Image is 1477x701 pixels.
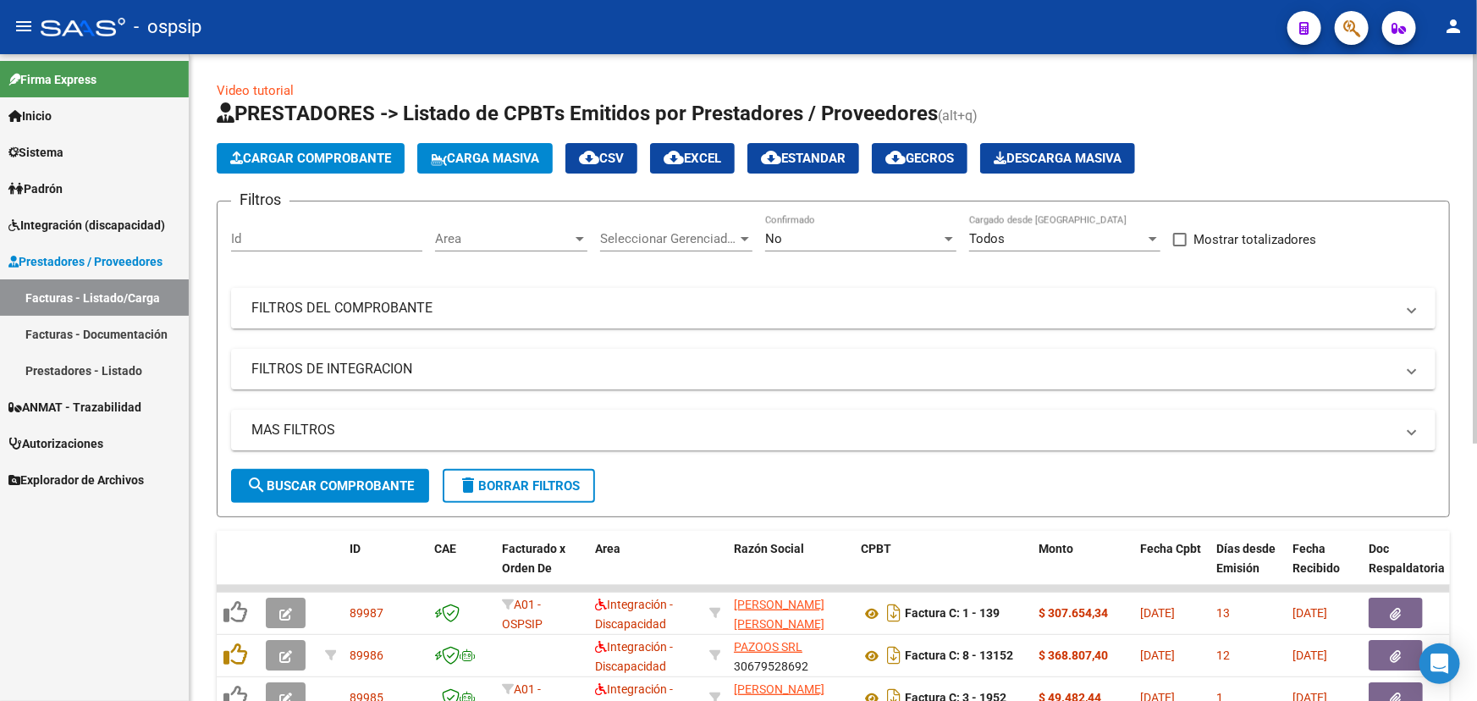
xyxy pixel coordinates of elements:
[231,188,289,212] h3: Filtros
[350,606,383,620] span: 89987
[217,83,294,98] a: Video tutorial
[435,231,572,246] span: Area
[417,143,553,174] button: Carga Masiva
[231,349,1436,389] mat-expansion-panel-header: FILTROS DE INTEGRACION
[565,143,637,174] button: CSV
[14,16,34,36] mat-icon: menu
[1140,606,1175,620] span: [DATE]
[1362,531,1463,605] datatable-header-cell: Doc Respaldatoria
[1369,542,1445,575] span: Doc Respaldatoria
[1039,606,1108,620] strong: $ 307.654,34
[885,151,954,166] span: Gecros
[246,475,267,495] mat-icon: search
[217,102,938,125] span: PRESTADORES -> Listado de CPBTs Emitidos por Prestadores / Proveedores
[8,434,103,453] span: Autorizaciones
[1216,649,1230,662] span: 12
[994,151,1122,166] span: Descarga Masiva
[8,179,63,198] span: Padrón
[1140,542,1201,555] span: Fecha Cpbt
[664,151,721,166] span: EXCEL
[883,642,905,669] i: Descargar documento
[443,469,595,503] button: Borrar Filtros
[1133,531,1210,605] datatable-header-cell: Fecha Cpbt
[1292,649,1327,662] span: [DATE]
[861,542,891,555] span: CPBT
[579,151,624,166] span: CSV
[1216,542,1276,575] span: Días desde Emisión
[458,478,580,494] span: Borrar Filtros
[854,531,1032,605] datatable-header-cell: CPBT
[885,147,906,168] mat-icon: cloud_download
[905,607,1000,621] strong: Factura C: 1 - 139
[251,299,1395,317] mat-panel-title: FILTROS DEL COMPROBANTE
[734,595,847,631] div: 27329605480
[579,147,599,168] mat-icon: cloud_download
[734,638,847,673] div: 30679528692
[650,143,735,174] button: EXCEL
[734,542,804,555] span: Razón Social
[1193,229,1316,250] span: Mostrar totalizadores
[595,598,673,631] span: Integración - Discapacidad
[727,531,854,605] datatable-header-cell: Razón Social
[734,682,824,696] span: [PERSON_NAME]
[905,649,1013,663] strong: Factura C: 8 - 13152
[246,478,414,494] span: Buscar Comprobante
[1216,606,1230,620] span: 13
[230,151,391,166] span: Cargar Comprobante
[231,410,1436,450] mat-expansion-panel-header: MAS FILTROS
[427,531,495,605] datatable-header-cell: CAE
[231,469,429,503] button: Buscar Comprobante
[969,231,1005,246] span: Todos
[1419,643,1460,684] div: Open Intercom Messenger
[664,147,684,168] mat-icon: cloud_download
[872,143,967,174] button: Gecros
[595,542,620,555] span: Area
[231,288,1436,328] mat-expansion-panel-header: FILTROS DEL COMPROBANTE
[502,598,543,631] span: A01 - OSPSIP
[8,252,163,271] span: Prestadores / Proveedores
[1039,542,1073,555] span: Monto
[495,531,588,605] datatable-header-cell: Facturado x Orden De
[1210,531,1286,605] datatable-header-cell: Días desde Emisión
[350,542,361,555] span: ID
[761,147,781,168] mat-icon: cloud_download
[595,640,673,673] span: Integración - Discapacidad
[600,231,737,246] span: Seleccionar Gerenciador
[458,475,478,495] mat-icon: delete
[343,531,427,605] datatable-header-cell: ID
[350,649,383,662] span: 89986
[8,143,63,162] span: Sistema
[134,8,201,46] span: - ospsip
[431,151,539,166] span: Carga Masiva
[734,598,824,631] span: [PERSON_NAME] [PERSON_NAME]
[765,231,782,246] span: No
[1286,531,1362,605] datatable-header-cell: Fecha Recibido
[502,542,565,575] span: Facturado x Orden De
[588,531,703,605] datatable-header-cell: Area
[1443,16,1463,36] mat-icon: person
[8,398,141,417] span: ANMAT - Trazabilidad
[1140,649,1175,662] span: [DATE]
[8,107,52,125] span: Inicio
[8,70,96,89] span: Firma Express
[8,216,165,235] span: Integración (discapacidad)
[938,108,978,124] span: (alt+q)
[251,421,1395,439] mat-panel-title: MAS FILTROS
[1039,649,1108,662] strong: $ 368.807,40
[8,471,144,489] span: Explorador de Archivos
[1032,531,1133,605] datatable-header-cell: Monto
[251,360,1395,378] mat-panel-title: FILTROS DE INTEGRACION
[434,542,456,555] span: CAE
[217,143,405,174] button: Cargar Comprobante
[1292,542,1340,575] span: Fecha Recibido
[883,599,905,626] i: Descargar documento
[734,640,802,654] span: PAZOOS SRL
[747,143,859,174] button: Estandar
[980,143,1135,174] button: Descarga Masiva
[761,151,846,166] span: Estandar
[1292,606,1327,620] span: [DATE]
[980,143,1135,174] app-download-masive: Descarga masiva de comprobantes (adjuntos)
